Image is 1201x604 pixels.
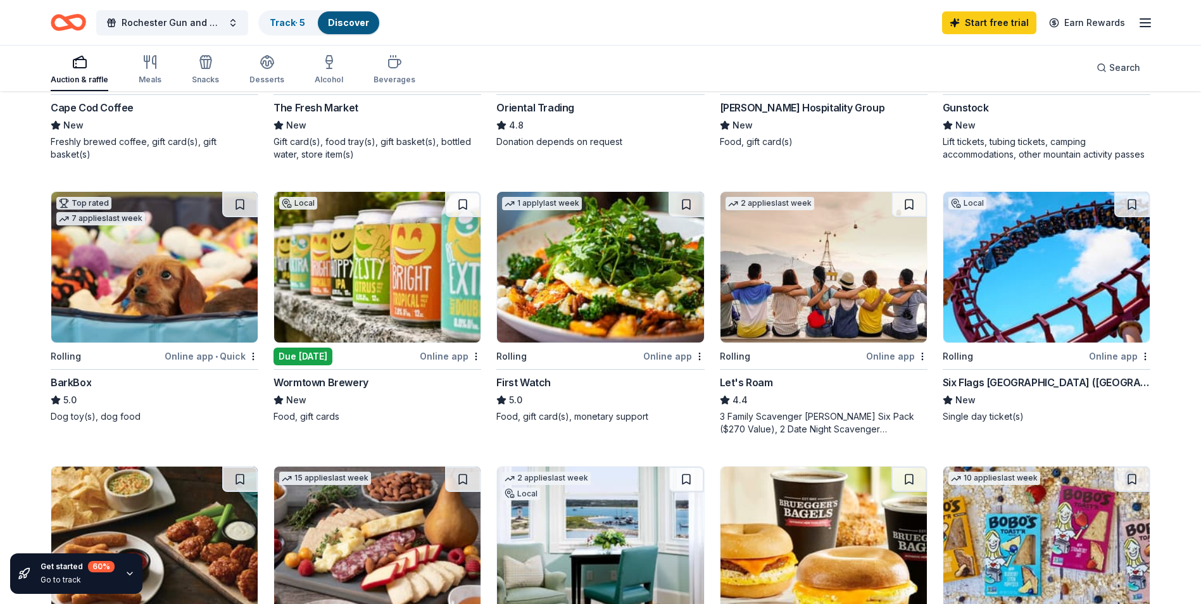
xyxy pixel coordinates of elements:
[51,8,86,37] a: Home
[720,191,927,436] a: Image for Let's Roam2 applieslast weekRollingOnline appLet's Roam4.43 Family Scavenger [PERSON_NA...
[1041,11,1133,34] a: Earn Rewards
[1109,60,1140,75] span: Search
[274,192,481,343] img: Image for Wormtown Brewery
[866,348,927,364] div: Online app
[63,393,77,408] span: 5.0
[943,375,1150,390] div: Six Flags [GEOGRAPHIC_DATA] ([GEOGRAPHIC_DATA])
[63,118,84,133] span: New
[41,561,115,572] div: Get started
[496,135,704,148] div: Donation depends on request
[948,472,1040,485] div: 10 applies last week
[1089,348,1150,364] div: Online app
[279,197,317,210] div: Local
[51,75,108,85] div: Auction & raffle
[51,410,258,423] div: Dog toy(s), dog food
[258,10,380,35] button: Track· 5Discover
[720,349,750,364] div: Rolling
[502,472,591,485] div: 2 applies last week
[286,393,306,408] span: New
[502,488,540,500] div: Local
[165,348,258,364] div: Online app Quick
[943,191,1150,423] a: Image for Six Flags New England (Agawam)LocalRollingOnline appSix Flags [GEOGRAPHIC_DATA] ([GEOGR...
[720,135,927,148] div: Food, gift card(s)
[51,135,258,161] div: Freshly brewed coffee, gift card(s), gift basket(s)
[726,197,814,210] div: 2 applies last week
[139,49,161,91] button: Meals
[96,10,248,35] button: Rochester Gun and Hoses Golf Tournament
[374,49,415,91] button: Beverages
[315,49,343,91] button: Alcohol
[943,192,1150,343] img: Image for Six Flags New England (Agawam)
[249,49,284,91] button: Desserts
[51,192,258,343] img: Image for BarkBox
[943,135,1150,161] div: Lift tickets, tubing tickets, camping accommodations, other mountain activity passes
[496,349,527,364] div: Rolling
[496,410,704,423] div: Food, gift card(s), monetary support
[274,135,481,161] div: Gift card(s), food tray(s), gift basket(s), bottled water, store item(s)
[274,191,481,423] a: Image for Wormtown BreweryLocalDue [DATE]Online appWormtown BreweryNewFood, gift cards
[315,75,343,85] div: Alcohol
[509,118,524,133] span: 4.8
[509,393,522,408] span: 5.0
[274,410,481,423] div: Food, gift cards
[215,351,218,362] span: •
[733,118,753,133] span: New
[720,100,885,115] div: [PERSON_NAME] Hospitality Group
[955,393,976,408] span: New
[51,375,91,390] div: BarkBox
[270,17,305,28] a: Track· 5
[41,575,115,585] div: Go to track
[88,561,115,572] div: 60 %
[51,349,81,364] div: Rolling
[328,17,369,28] a: Discover
[948,197,986,210] div: Local
[286,118,306,133] span: New
[51,191,258,423] a: Image for BarkBoxTop rated7 applieslast weekRollingOnline app•QuickBarkBox5.0Dog toy(s), dog food
[192,49,219,91] button: Snacks
[496,191,704,423] a: Image for First Watch1 applylast weekRollingOnline appFirst Watch5.0Food, gift card(s), monetary ...
[943,100,989,115] div: Gunstock
[192,75,219,85] div: Snacks
[502,197,582,210] div: 1 apply last week
[943,349,973,364] div: Rolling
[496,375,551,390] div: First Watch
[720,192,927,343] img: Image for Let's Roam
[420,348,481,364] div: Online app
[943,410,1150,423] div: Single day ticket(s)
[122,15,223,30] span: Rochester Gun and Hoses Golf Tournament
[942,11,1036,34] a: Start free trial
[274,375,368,390] div: Wormtown Brewery
[249,75,284,85] div: Desserts
[51,100,134,115] div: Cape Cod Coffee
[720,375,773,390] div: Let's Roam
[497,192,703,343] img: Image for First Watch
[720,410,927,436] div: 3 Family Scavenger [PERSON_NAME] Six Pack ($270 Value), 2 Date Night Scavenger [PERSON_NAME] Two ...
[56,212,145,225] div: 7 applies last week
[643,348,705,364] div: Online app
[51,49,108,91] button: Auction & raffle
[1086,55,1150,80] button: Search
[56,197,111,210] div: Top rated
[279,472,371,485] div: 15 applies last week
[733,393,748,408] span: 4.4
[374,75,415,85] div: Beverages
[274,100,358,115] div: The Fresh Market
[139,75,161,85] div: Meals
[955,118,976,133] span: New
[496,100,574,115] div: Oriental Trading
[274,348,332,365] div: Due [DATE]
